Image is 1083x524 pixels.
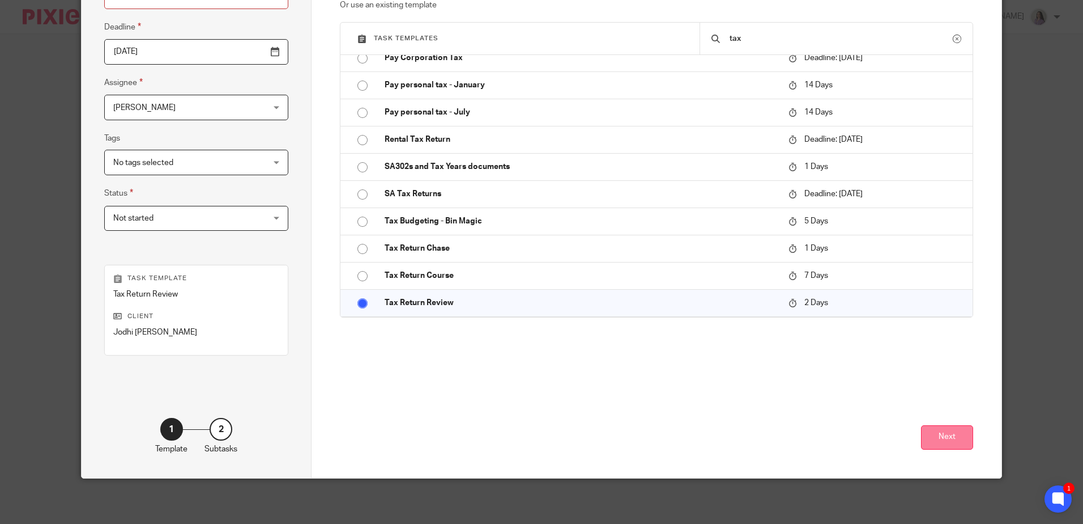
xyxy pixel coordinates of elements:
p: Tax Return Course [385,270,777,281]
p: Task template [113,274,279,283]
div: 1 [1063,483,1075,494]
p: SA302s and Tax Years documents [385,161,777,172]
p: Pay personal tax - July [385,107,777,118]
span: [PERSON_NAME] [113,104,176,112]
input: Pick a date [104,39,288,65]
span: 1 Days [804,244,828,252]
span: 1 Days [804,163,828,171]
button: Next [921,425,973,450]
p: Tax Return Review [385,297,777,309]
input: Search... [728,32,953,45]
p: Subtasks [204,443,237,455]
span: Deadline: [DATE] [804,136,863,143]
span: Not started [113,214,154,222]
span: Deadline: [DATE] [804,54,863,62]
label: Status [104,187,133,200]
div: 2 [210,418,232,441]
p: Template [155,443,187,455]
p: Jodhi [PERSON_NAME] [113,327,279,338]
span: 14 Days [804,81,833,89]
label: Assignee [104,76,143,89]
p: Tax Budgeting - Bin Magic [385,215,777,227]
p: SA Tax Returns [385,188,777,200]
span: 14 Days [804,108,833,116]
span: No tags selected [113,159,173,167]
label: Tags [104,133,120,144]
p: Pay personal tax - January [385,79,777,91]
span: Deadline: [DATE] [804,190,863,198]
p: Client [113,312,279,321]
p: Rental Tax Return [385,134,777,145]
p: Pay Corporation Tax [385,52,777,64]
span: 2 Days [804,299,828,307]
p: Tax Return Chase [385,243,777,254]
label: Deadline [104,20,141,33]
span: 7 Days [804,272,828,280]
p: Tax Return Review [113,289,279,300]
span: 5 Days [804,217,828,225]
div: 1 [160,418,183,441]
span: Task templates [374,35,438,41]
